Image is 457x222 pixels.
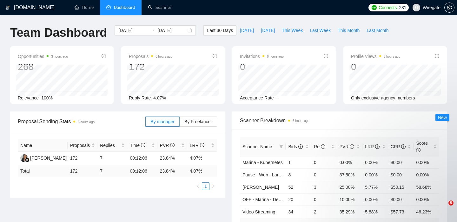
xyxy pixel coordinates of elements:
a: OFF - Marina - DevOps [242,197,289,202]
span: Proposals [129,53,172,60]
span: 4.07% [153,95,166,100]
td: Total [18,165,68,177]
span: This Week [282,27,303,34]
td: $0.00 [388,156,414,168]
button: [DATE] [257,25,278,35]
button: [DATE] [236,25,257,35]
span: user [414,5,419,10]
span: info-circle [435,54,439,58]
span: LRR [190,143,204,148]
td: 34 [286,206,311,218]
a: homeHome [75,5,94,10]
td: 3 [311,181,337,193]
a: setting [444,5,454,10]
td: 00:12:06 [127,165,157,177]
span: LRR [365,144,380,149]
span: info-circle [416,148,421,152]
iframe: Intercom live chat [435,200,451,216]
span: info-circle [200,143,204,147]
span: info-circle [321,144,325,149]
span: [DATE] [261,27,275,34]
td: 172 [68,165,97,177]
button: Last Week [306,25,334,35]
time: 6 hours ago [156,55,172,58]
div: 0 [351,61,401,73]
img: gigradar-bm.png [25,158,30,162]
td: 35.29% [337,206,363,218]
span: info-circle [170,143,175,147]
span: dashboard [106,5,111,10]
a: 1 [202,183,209,190]
span: info-circle [141,143,145,147]
td: 0 [311,156,337,168]
td: 0.00% [337,156,363,168]
span: right [211,184,215,188]
th: Proposals [68,139,97,152]
div: 268 [18,61,68,73]
a: Video Streaming [242,209,275,214]
td: 1 [286,156,311,168]
span: By manager [150,119,174,124]
span: Re [314,144,325,149]
td: 172 [68,152,97,165]
span: New [438,115,447,120]
a: searchScanner [148,5,171,10]
td: 20 [286,193,311,206]
span: 231 [399,4,406,11]
th: Replies [97,139,127,152]
span: PVR [340,144,354,149]
td: 2 [311,206,337,218]
span: info-circle [102,54,106,58]
span: By Freelancer [184,119,212,124]
div: 0 [240,61,284,73]
span: Last 30 Days [207,27,233,34]
span: Scanner Name [242,144,272,149]
img: logo [5,3,10,13]
span: filter [279,145,283,149]
td: 0 [311,193,337,206]
a: Marina - Kubernetes [242,160,283,165]
span: Reply Rate [129,95,151,100]
td: 23.84 % [157,165,187,177]
td: 5.88% [362,206,388,218]
span: filter [278,142,284,151]
span: Replies [100,142,120,149]
span: Opportunities [18,53,68,60]
h1: Team Dashboard [10,25,107,40]
img: upwork-logo.png [372,5,377,10]
button: setting [444,3,454,13]
a: Pause - Web - Laravel [242,172,287,177]
td: 0.00% [362,156,388,168]
span: [DATE] [240,27,254,34]
td: 7 [97,152,127,165]
button: Last Month [363,25,392,35]
td: 0 [311,168,337,181]
span: Scanner Breakdown [240,117,439,124]
span: Dashboard [114,5,135,10]
span: Profile Views [351,53,401,60]
time: 6 hours ago [267,55,284,58]
span: left [196,184,200,188]
div: 172 [129,61,172,73]
span: 100% [41,95,53,100]
a: GA[PERSON_NAME] [20,155,67,160]
span: -- [276,95,279,100]
img: GA [20,154,28,162]
span: Relevance [18,95,39,100]
td: 7 [97,165,127,177]
td: 4.07 % [187,165,217,177]
td: 4.07% [187,152,217,165]
td: $57.73 [388,206,414,218]
span: PVR [160,143,175,148]
div: [PERSON_NAME] [30,155,67,162]
span: Only exclusive agency members [351,95,415,100]
input: Start date [118,27,147,34]
span: to [150,28,155,33]
span: swap-right [150,28,155,33]
time: 6 hours ago [78,120,95,124]
button: This Month [334,25,363,35]
span: info-circle [213,54,217,58]
time: 6 hours ago [384,55,401,58]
